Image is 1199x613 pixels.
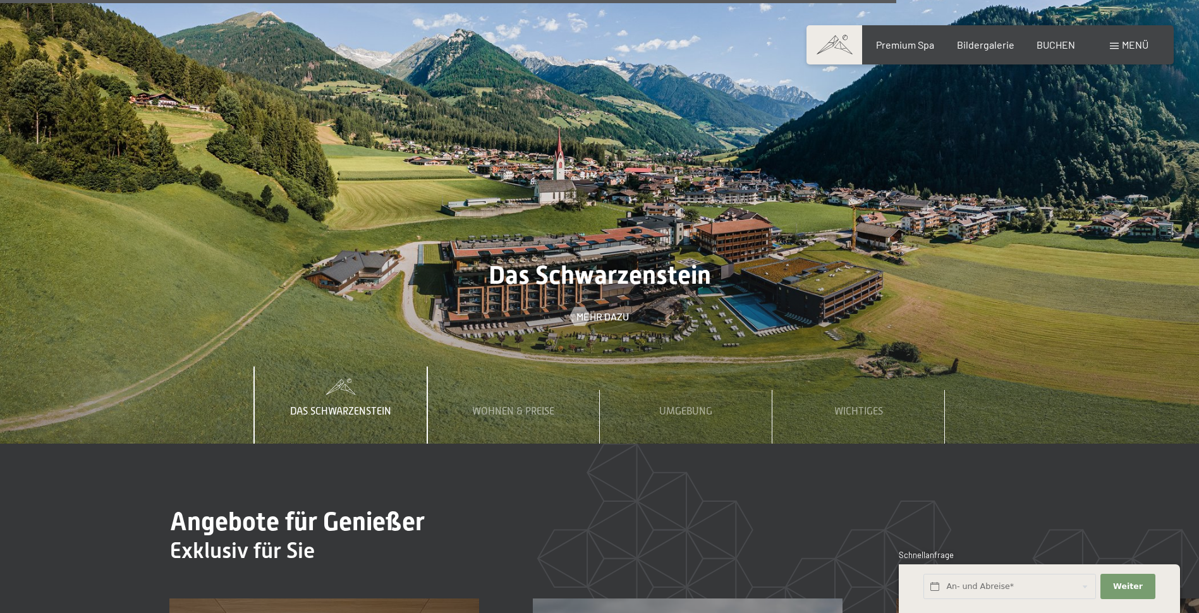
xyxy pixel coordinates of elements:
[876,39,934,51] a: Premium Spa
[1100,574,1155,600] button: Weiter
[899,550,954,560] span: Schnellanfrage
[1122,39,1148,51] span: Menü
[472,406,554,417] span: Wohnen & Preise
[1113,581,1143,592] span: Weiter
[170,538,315,563] span: Exklusiv für Sie
[489,260,711,290] span: Das Schwarzenstein
[170,507,425,537] span: Angebote für Genießer
[290,406,391,417] span: Das Schwarzenstein
[576,310,629,324] span: Mehr dazu
[957,39,1014,51] a: Bildergalerie
[659,406,712,417] span: Umgebung
[834,406,883,417] span: Wichtiges
[1037,39,1075,51] a: BUCHEN
[570,310,629,324] a: Mehr dazu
